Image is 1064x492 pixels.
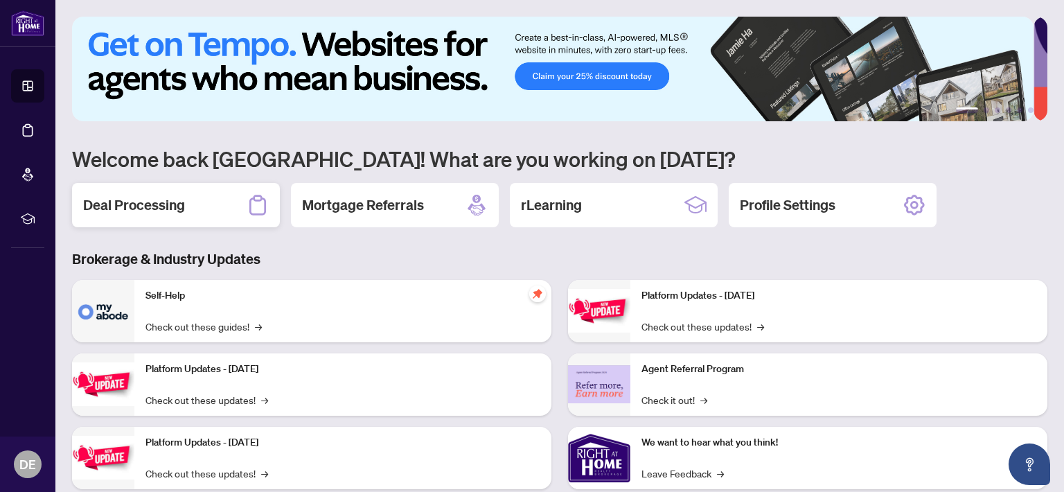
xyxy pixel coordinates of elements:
img: Slide 0 [72,17,1034,121]
img: Platform Updates - September 16, 2025 [72,362,134,406]
h2: Profile Settings [740,195,835,215]
h3: Brokerage & Industry Updates [72,249,1047,269]
a: Check out these updates!→ [145,392,268,407]
button: 3 [995,107,1000,113]
a: Check out these guides!→ [145,319,262,334]
span: → [700,392,707,407]
span: DE [19,455,36,474]
span: pushpin [529,285,546,302]
button: 4 [1006,107,1011,113]
span: → [717,466,724,481]
p: Platform Updates - [DATE] [145,435,540,450]
button: 6 [1028,107,1034,113]
img: Self-Help [72,280,134,342]
a: Check out these updates!→ [145,466,268,481]
img: We want to hear what you think! [568,427,630,489]
a: Check it out!→ [641,392,707,407]
a: Check out these updates!→ [641,319,764,334]
h2: Mortgage Referrals [302,195,424,215]
p: We want to hear what you think! [641,435,1036,450]
h2: Deal Processing [83,195,185,215]
button: Open asap [1009,443,1050,485]
button: 2 [984,107,989,113]
span: → [255,319,262,334]
a: Leave Feedback→ [641,466,724,481]
p: Platform Updates - [DATE] [641,288,1036,304]
h2: rLearning [521,195,582,215]
img: Platform Updates - June 23, 2025 [568,289,630,333]
button: 5 [1017,107,1022,113]
p: Self-Help [145,288,540,304]
button: 1 [956,107,978,113]
span: → [261,466,268,481]
img: Agent Referral Program [568,365,630,403]
p: Platform Updates - [DATE] [145,362,540,377]
img: Platform Updates - July 21, 2025 [72,436,134,480]
img: logo [11,10,44,36]
p: Agent Referral Program [641,362,1036,377]
h1: Welcome back [GEOGRAPHIC_DATA]! What are you working on [DATE]? [72,146,1047,172]
span: → [757,319,764,334]
span: → [261,392,268,407]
